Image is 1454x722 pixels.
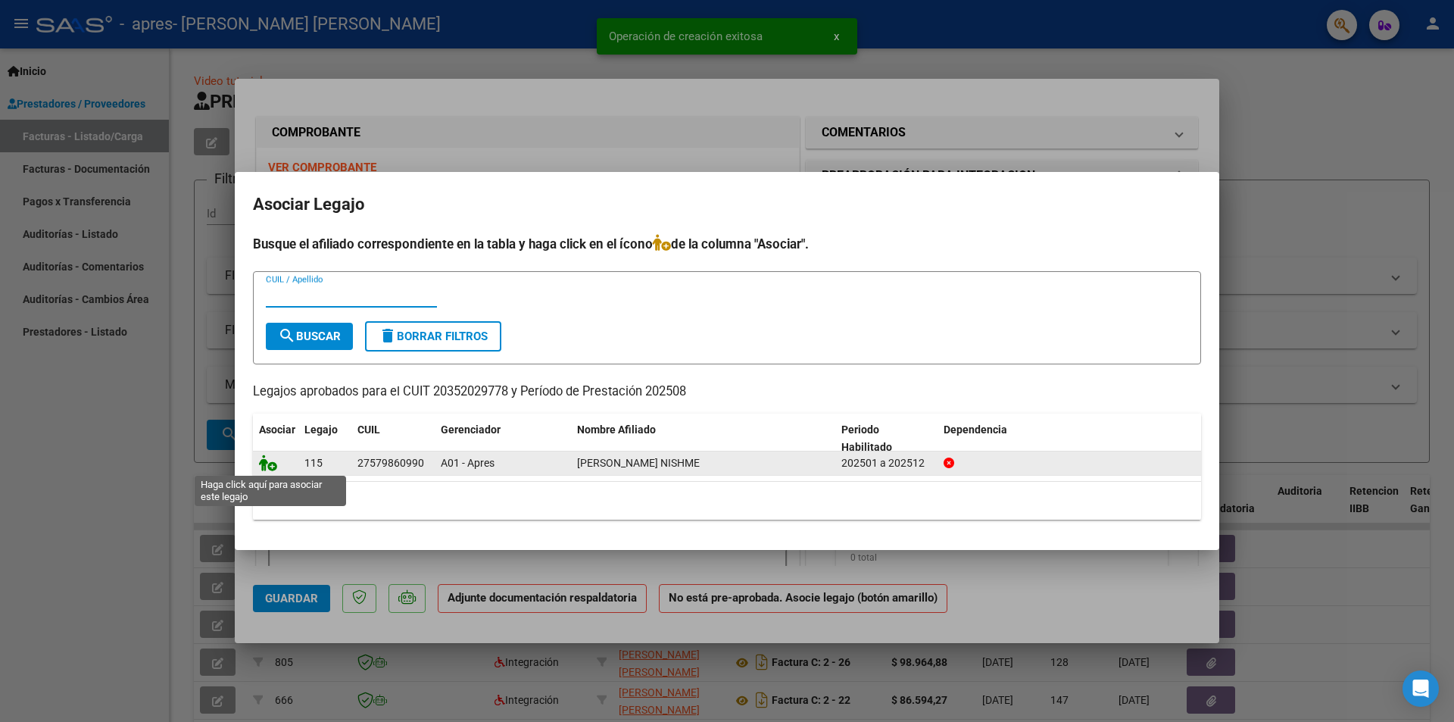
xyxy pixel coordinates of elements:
span: Legajo [304,424,338,436]
span: SANNINO SYBILLA NISHME [577,457,700,469]
span: Asociar [259,424,295,436]
div: 27579860990 [357,455,424,472]
div: Open Intercom Messenger [1403,670,1439,707]
span: Gerenciador [441,424,501,436]
h4: Busque el afiliado correspondiente en la tabla y haga click en el ícono de la columna "Asociar". [253,234,1201,254]
datatable-header-cell: Nombre Afiliado [571,414,835,464]
button: Borrar Filtros [365,321,501,352]
h2: Asociar Legajo [253,190,1201,219]
div: 1 registros [253,482,1201,520]
datatable-header-cell: Legajo [298,414,351,464]
span: Dependencia [944,424,1007,436]
span: 115 [304,457,323,469]
span: Nombre Afiliado [577,424,656,436]
datatable-header-cell: Periodo Habilitado [835,414,938,464]
span: CUIL [357,424,380,436]
span: Periodo Habilitado [841,424,892,453]
mat-icon: delete [379,327,397,345]
mat-icon: search [278,327,296,345]
span: Borrar Filtros [379,330,488,343]
div: 202501 a 202512 [841,455,931,472]
span: A01 - Apres [441,457,495,469]
datatable-header-cell: CUIL [351,414,435,464]
datatable-header-cell: Dependencia [938,414,1202,464]
datatable-header-cell: Asociar [253,414,298,464]
datatable-header-cell: Gerenciador [435,414,571,464]
p: Legajos aprobados para el CUIT 20352029778 y Período de Prestación 202508 [253,383,1201,402]
span: Buscar [278,330,341,343]
button: Buscar [266,323,353,350]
